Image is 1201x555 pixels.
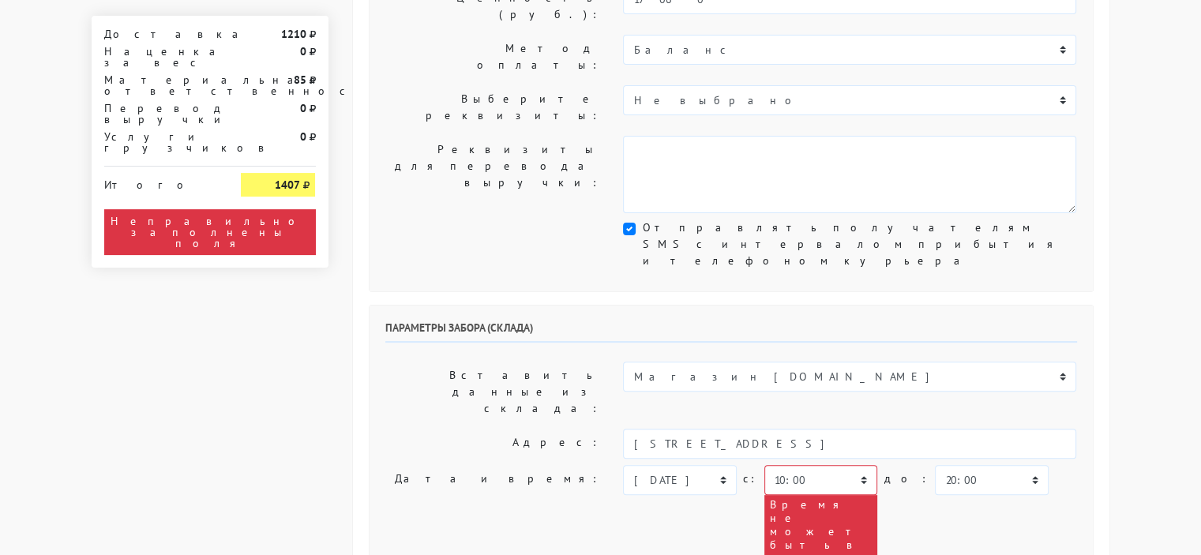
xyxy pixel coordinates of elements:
strong: 0 [299,101,306,115]
strong: 1210 [280,27,306,41]
div: Неправильно заполнены поля [104,209,316,255]
label: Метод оплаты: [373,35,612,79]
strong: 0 [299,129,306,144]
label: Выберите реквизиты: [373,85,612,129]
div: Итого [104,173,218,190]
div: Услуги грузчиков [92,131,230,153]
strong: 1407 [274,178,299,192]
strong: 85 [293,73,306,87]
label: c: [743,465,758,493]
label: Адрес: [373,429,612,459]
div: Наценка за вес [92,46,230,68]
label: Вставить данные из склада: [373,362,612,422]
label: до: [884,465,929,493]
strong: 0 [299,44,306,58]
h6: Параметры забора (склада) [385,321,1077,343]
label: Отправлять получателям SMS с интервалом прибытия и телефоном курьера [642,219,1076,269]
div: Материальная ответственность [92,74,230,96]
label: Реквизиты для перевода выручки: [373,136,612,213]
div: Доставка [92,28,230,39]
div: Перевод выручки [92,103,230,125]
